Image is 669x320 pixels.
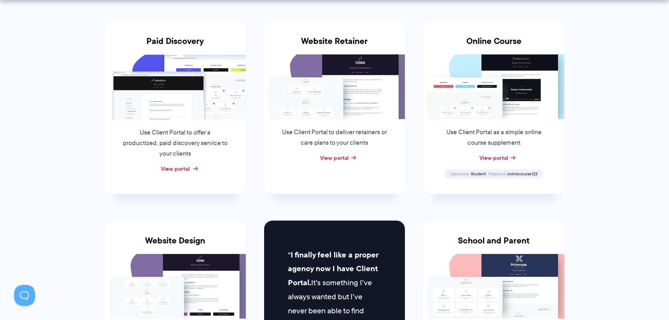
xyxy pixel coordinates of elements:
[105,236,246,254] h3: Website Design
[488,171,506,177] span: Password
[450,171,470,177] span: Username
[122,128,229,159] p: Use Client Portal to offer a productized, paid discovery service to your clients
[161,164,190,173] a: View portal
[471,171,486,177] span: Student
[479,154,508,162] a: View portal
[264,36,405,54] h3: Website Retainer
[320,154,349,162] a: View portal
[423,36,564,54] h3: Online Course
[440,127,547,148] p: Use Client Portal as a simple online course supplement
[281,127,388,148] p: Use Client Portal to deliver retainers or care plans to your clients
[288,249,378,289] strong: I finally feel like a proper agency now I have Client Portal.
[423,236,564,254] h3: School and Parent
[105,36,246,54] h3: Paid Discovery
[14,285,35,306] iframe: Toggle Customer Support
[507,171,537,177] span: onlinecourse123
